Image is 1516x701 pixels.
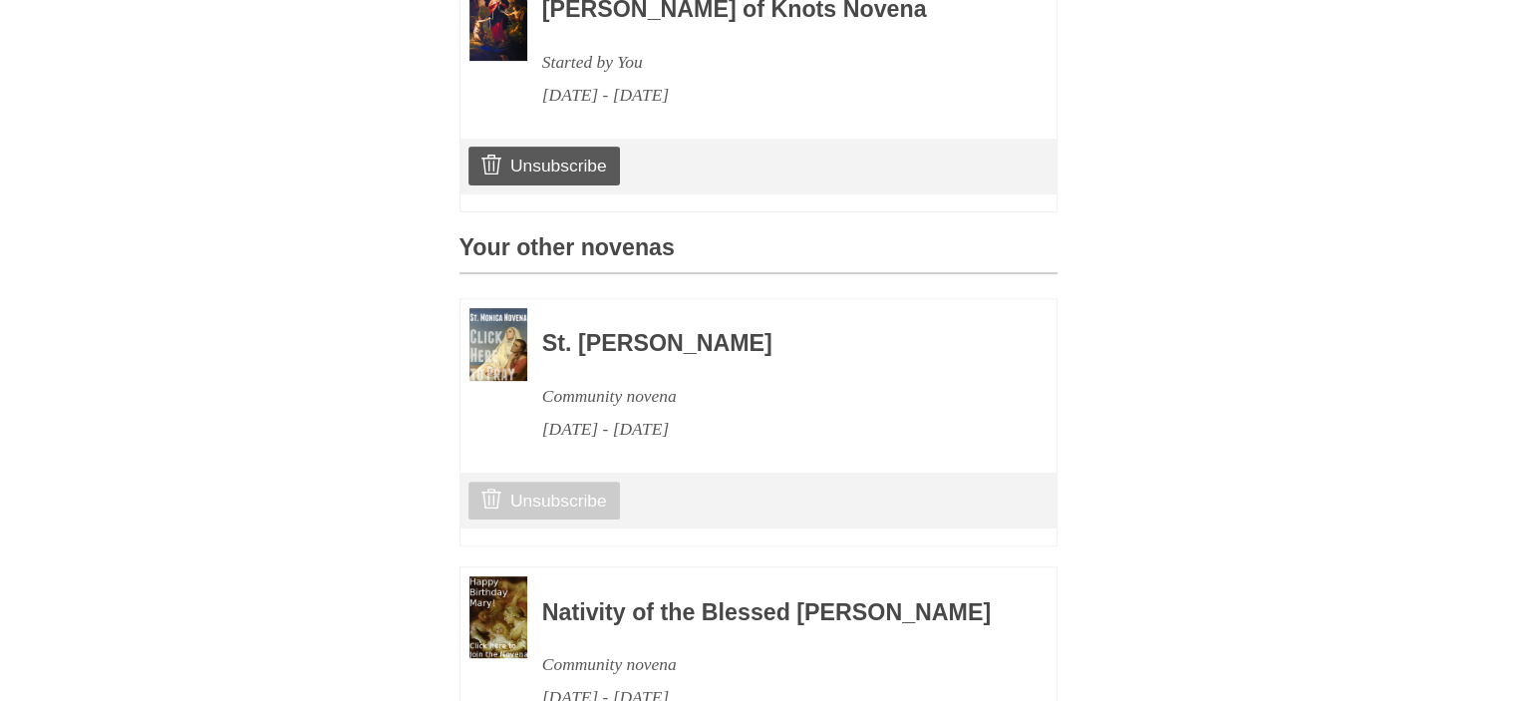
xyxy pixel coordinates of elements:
[542,79,1003,112] div: [DATE] - [DATE]
[469,576,527,658] img: Novena image
[542,648,1003,681] div: Community novena
[468,147,619,184] a: Unsubscribe
[542,331,1003,357] h3: St. [PERSON_NAME]
[542,413,1003,446] div: [DATE] - [DATE]
[459,235,1058,274] h3: Your other novenas
[542,600,1003,626] h3: Nativity of the Blessed [PERSON_NAME]
[468,482,619,520] a: Unsubscribe
[542,46,1003,79] div: Started by You
[469,308,527,381] img: Novena image
[542,380,1003,413] div: Community novena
